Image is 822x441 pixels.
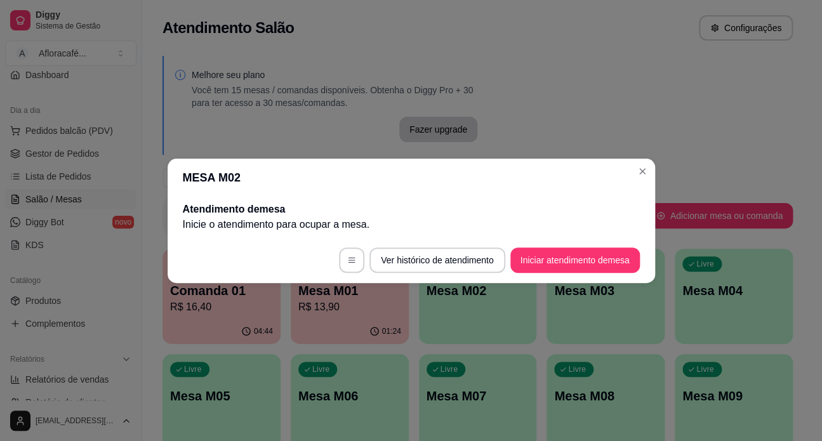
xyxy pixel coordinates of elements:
button: Close [632,161,653,181]
p: Inicie o atendimento para ocupar a mesa . [183,217,640,232]
header: MESA M02 [168,159,655,197]
h2: Atendimento de mesa [183,202,640,217]
button: Iniciar atendimento demesa [510,247,640,273]
button: Ver histórico de atendimento [369,247,505,273]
